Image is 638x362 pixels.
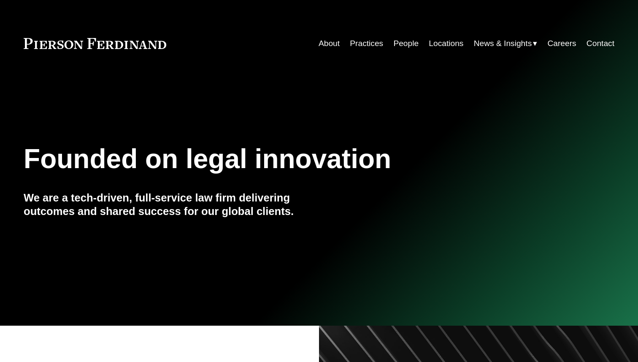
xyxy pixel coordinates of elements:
[24,144,516,174] h1: Founded on legal innovation
[547,35,576,52] a: Careers
[319,35,340,52] a: About
[587,35,614,52] a: Contact
[393,35,419,52] a: People
[474,36,532,51] span: News & Insights
[429,35,463,52] a: Locations
[474,35,538,52] a: folder dropdown
[350,35,383,52] a: Practices
[24,191,319,218] h4: We are a tech-driven, full-service law firm delivering outcomes and shared success for our global...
